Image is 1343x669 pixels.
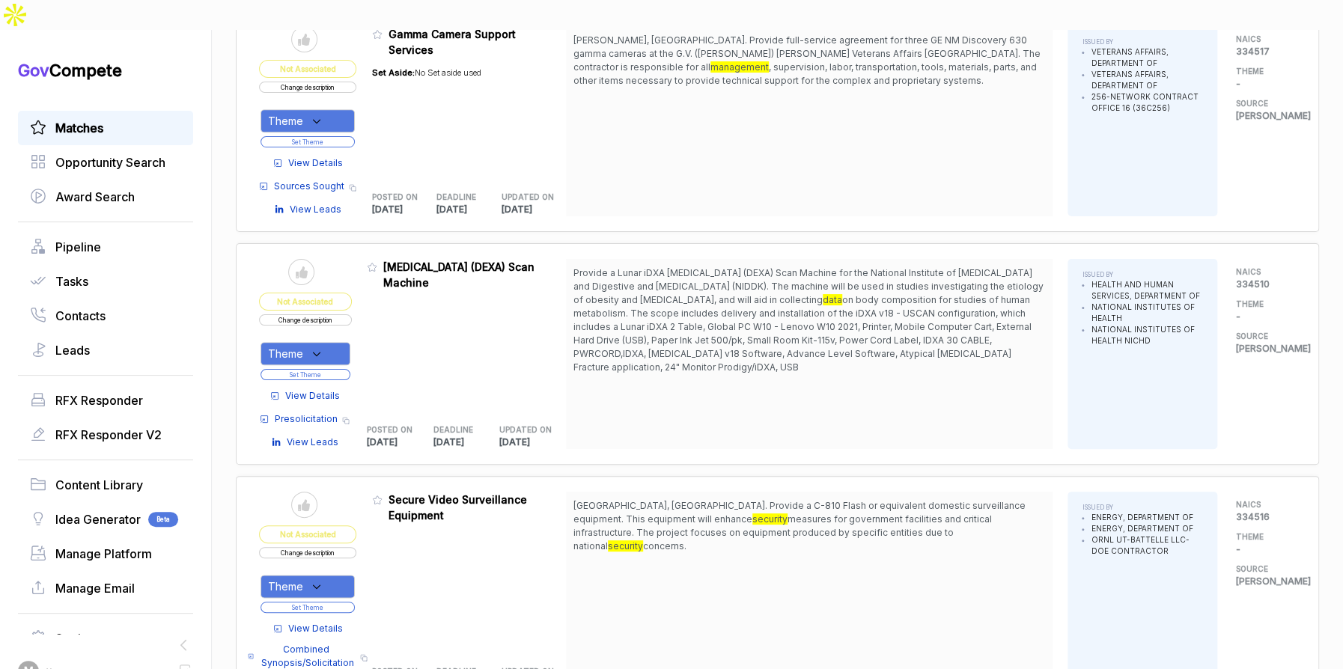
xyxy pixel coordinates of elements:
h1: Compete [18,60,193,81]
button: Change description [259,82,356,93]
p: [DATE] [502,203,567,216]
h5: DEADLINE [433,424,476,436]
mark: management [710,61,769,73]
p: [PERSON_NAME] [1236,342,1296,355]
a: Pipeline [30,238,181,256]
a: Opportunity Search [30,153,181,171]
a: Award Search [30,188,181,206]
p: [DATE] [433,436,500,449]
span: [PERSON_NAME], [GEOGRAPHIC_DATA]. Provide full-service agreement for three GE NM Discovery 630 ga... [573,34,1041,73]
h5: THEME [1236,531,1296,543]
span: View Leads [290,203,341,216]
h5: ISSUED BY [1082,37,1202,46]
a: Contacts [30,307,181,325]
li: ORNL UT-BATTELLE LLC-DOE CONTRACTOR [1091,534,1202,557]
a: Manage Email [30,579,181,597]
h5: POSTED ON [372,192,413,203]
span: Pipeline [55,238,101,256]
span: Content Library [55,476,143,494]
p: [DATE] [367,436,433,449]
span: RFX Responder [55,391,143,409]
h5: UPDATED ON [502,192,543,203]
span: No Set aside used [415,67,481,78]
h5: NAICS [1236,34,1296,45]
span: Theme [268,578,303,594]
h5: THEME [1236,66,1296,77]
span: View Details [288,622,343,635]
p: [PERSON_NAME] [1236,575,1296,588]
p: [PERSON_NAME] [1236,109,1296,123]
a: RFX Responder [30,391,181,409]
span: RFX Responder V2 [55,426,162,444]
li: NATIONAL INSTITUTES OF HEALTH [1091,302,1202,324]
span: Sources Sought [274,180,344,193]
span: Not Associated [259,525,356,543]
a: RFX Responder V2 [30,426,181,444]
a: Sources Sought [259,180,344,193]
p: 334510 [1236,278,1296,291]
span: Beta [148,512,178,527]
span: View Details [288,156,343,170]
a: Presolicitation [260,412,338,426]
span: Set Aside: [372,67,415,78]
span: Not Associated [259,293,352,311]
a: Leads [30,341,181,359]
p: - [1236,310,1296,323]
p: 334516 [1236,510,1296,524]
p: - [1236,543,1296,556]
li: 256-NETWORK CONTRACT OFFICE 16 (36C256) [1091,91,1202,114]
span: Theme [268,346,303,361]
span: Not Associated [259,60,356,78]
li: VETERANS AFFAIRS, DEPARTMENT OF [1091,69,1202,91]
a: Matches [30,119,181,137]
li: HEALTH AND HUMAN SERVICES, DEPARTMENT OF [1091,279,1202,302]
span: measures for government facilities and critical infrastructure. The project focuses on equipment ... [573,513,992,552]
mark: data [823,294,842,305]
p: [DATE] [499,436,566,449]
h5: THEME [1236,299,1296,310]
h5: SOURCE [1236,98,1296,109]
p: [DATE] [372,203,437,216]
span: Idea Generator [55,510,141,528]
p: - [1236,77,1296,91]
li: ENERGY, DEPARTMENT OF [1091,523,1202,534]
span: Theme [268,113,303,129]
h5: NAICS [1236,266,1296,278]
span: Manage Platform [55,545,152,563]
button: Change description [259,547,356,558]
h5: ISSUED BY [1082,270,1202,279]
span: Presolicitation [275,412,338,426]
h5: NAICS [1236,499,1296,510]
h5: POSTED ON [367,424,409,436]
mark: security [752,513,788,525]
h5: DEADLINE [436,192,478,203]
span: Contacts [55,307,106,325]
span: Gov [18,61,49,80]
button: Set Theme [261,136,355,147]
span: concerns. [643,540,686,552]
span: Settings [55,629,101,647]
li: VETERANS AFFAIRS, DEPARTMENT OF [1091,46,1202,69]
span: Award Search [55,188,135,206]
button: Set Theme [261,602,355,613]
span: Leads [55,341,90,359]
span: Opportunity Search [55,153,165,171]
button: Set Theme [261,369,350,380]
p: 334517 [1236,45,1296,58]
a: Manage Platform [30,545,181,563]
span: Secure Video Surveillance Equipment [389,493,527,522]
h5: ISSUED BY [1082,503,1202,512]
li: NATIONAL INSTITUTES OF HEALTH NICHD [1091,324,1202,346]
h5: UPDATED ON [499,424,542,436]
a: Content Library [30,476,181,494]
a: Tasks [30,272,181,290]
mark: security [608,540,643,552]
span: [MEDICAL_DATA] (DEXA) Scan Machine [383,260,535,289]
span: Matches [55,119,103,137]
li: ENERGY, DEPARTMENT OF [1091,512,1202,523]
a: Settings [30,629,181,647]
h5: SOURCE [1236,331,1296,342]
span: Tasks [55,272,88,290]
span: Provide a Lunar iDXA [MEDICAL_DATA] (DEXA) Scan Machine for the National Institute of [MEDICAL_DA... [573,267,1044,305]
span: [GEOGRAPHIC_DATA], [GEOGRAPHIC_DATA]. Provide a C-810 Flash or equivalent domestic surveillance e... [573,500,1026,525]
